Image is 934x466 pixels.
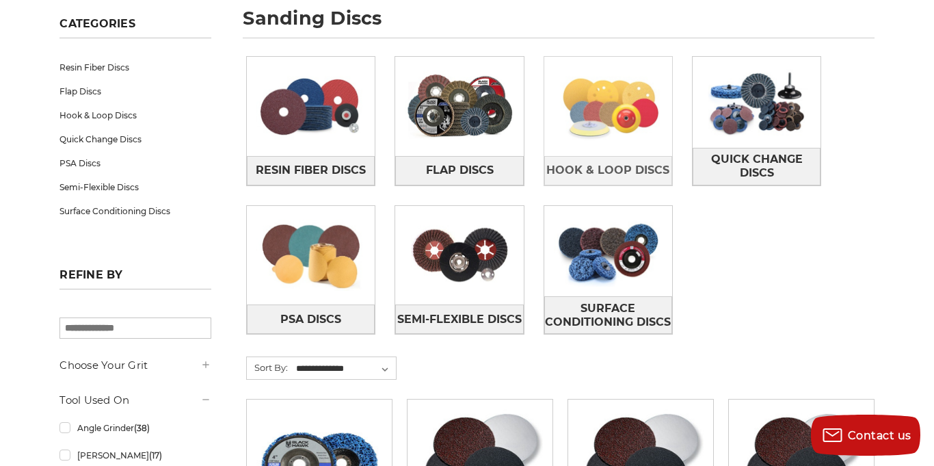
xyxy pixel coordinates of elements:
span: Resin Fiber Discs [256,159,366,182]
span: Surface Conditioning Discs [545,297,671,334]
span: (17) [149,450,162,461]
h5: Categories [59,17,211,38]
a: Angle Grinder [59,416,211,440]
img: PSA Discs [247,210,375,301]
a: PSA Discs [59,151,211,175]
span: Contact us [848,429,911,442]
label: Sort By: [247,357,288,378]
img: Flap Discs [395,61,523,152]
h5: Refine by [59,268,211,289]
button: Contact us [811,415,920,456]
h5: Tool Used On [59,392,211,409]
a: Quick Change Discs [693,148,820,185]
span: PSA Discs [280,308,341,331]
a: Flap Discs [59,79,211,103]
a: Resin Fiber Discs [247,156,375,185]
span: Hook & Loop Discs [546,159,669,182]
a: Hook & Loop Discs [544,156,672,185]
a: Surface Conditioning Discs [544,296,672,334]
span: Flap Discs [426,159,494,182]
a: PSA Discs [247,305,375,334]
h5: Choose Your Grit [59,357,211,374]
a: Semi-Flexible Discs [59,175,211,199]
img: Quick Change Discs [693,57,820,148]
img: Semi-Flexible Discs [395,210,523,301]
h1: sanding discs [243,9,874,38]
img: Surface Conditioning Discs [544,206,672,297]
select: Sort By: [294,359,396,379]
span: Semi-Flexible Discs [397,308,522,331]
a: Semi-Flexible Discs [395,305,523,334]
span: (38) [134,423,150,433]
img: Hook & Loop Discs [544,61,672,152]
a: Resin Fiber Discs [59,55,211,79]
a: Quick Change Discs [59,127,211,151]
a: Hook & Loop Discs [59,103,211,127]
a: Surface Conditioning Discs [59,199,211,223]
img: Resin Fiber Discs [247,61,375,152]
a: Flap Discs [395,156,523,185]
span: Quick Change Discs [693,148,820,185]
